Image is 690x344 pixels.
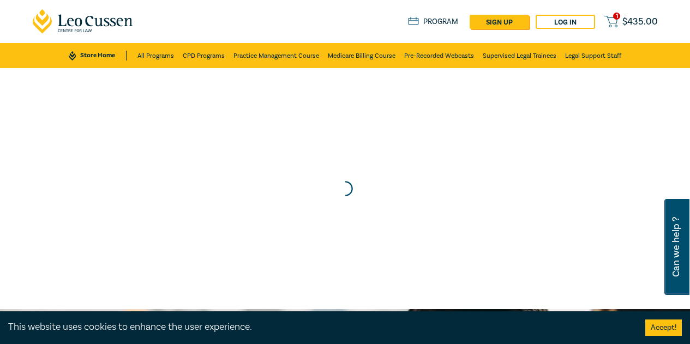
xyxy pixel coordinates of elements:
[671,206,681,288] span: Can we help ?
[622,17,658,27] span: $ 435.00
[408,17,459,27] a: Program
[183,43,225,68] a: CPD Programs
[483,43,556,68] a: Supervised Legal Trainees
[404,43,474,68] a: Pre-Recorded Webcasts
[536,15,595,29] a: Log in
[328,43,395,68] a: Medicare Billing Course
[137,43,174,68] a: All Programs
[470,15,529,29] a: sign up
[233,43,319,68] a: Practice Management Course
[8,320,629,334] div: This website uses cookies to enhance the user experience.
[69,51,126,61] a: Store Home
[565,43,621,68] a: Legal Support Staff
[613,13,620,20] span: 1
[645,319,682,336] button: Accept cookies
